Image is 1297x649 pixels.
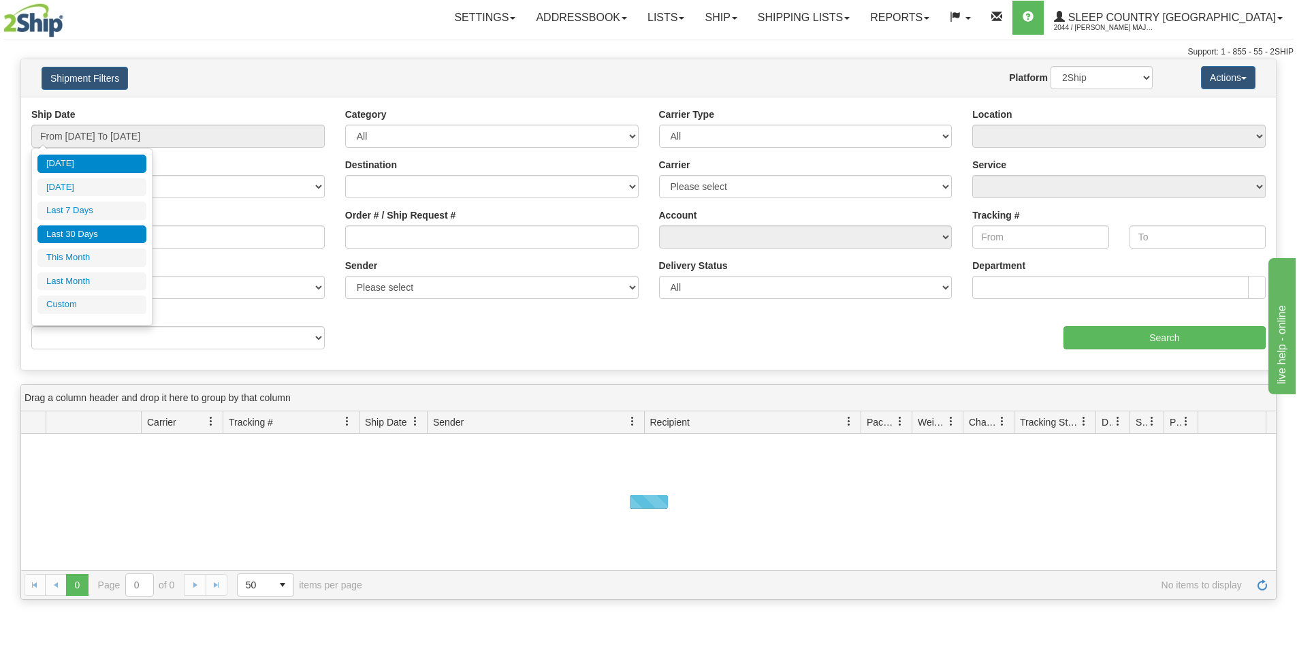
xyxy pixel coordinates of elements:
label: Account [659,208,697,222]
a: Delivery Status filter column settings [1106,410,1130,433]
input: From [972,225,1108,249]
span: select [272,574,293,596]
span: Ship Date [365,415,406,429]
span: No items to display [381,580,1242,590]
span: Charge [969,415,997,429]
label: Sender [345,259,377,272]
span: Shipment Issues [1136,415,1147,429]
label: Department [972,259,1025,272]
div: live help - online [10,8,126,25]
a: Tracking # filter column settings [336,410,359,433]
span: Recipient [650,415,690,429]
li: Last 7 Days [37,202,146,220]
a: Lists [637,1,694,35]
a: Carrier filter column settings [199,410,223,433]
span: Tracking Status [1020,415,1079,429]
a: Tracking Status filter column settings [1072,410,1095,433]
span: Page of 0 [98,573,175,597]
span: Delivery Status [1102,415,1113,429]
li: Custom [37,296,146,314]
button: Shipment Filters [42,67,128,90]
label: Ship Date [31,108,76,121]
a: Addressbook [526,1,637,35]
span: Page sizes drop down [237,573,294,597]
a: Pickup Status filter column settings [1174,410,1198,433]
a: Sender filter column settings [621,410,644,433]
label: Carrier [659,158,690,172]
span: items per page [237,573,362,597]
a: Charge filter column settings [991,410,1014,433]
a: Ship Date filter column settings [404,410,427,433]
label: Category [345,108,387,121]
a: Settings [444,1,526,35]
input: Search [1063,326,1266,349]
img: logo2044.jpg [3,3,63,37]
li: This Month [37,249,146,267]
li: Last 30 Days [37,225,146,244]
iframe: chat widget [1266,255,1296,394]
span: Carrier [147,415,176,429]
span: Sleep Country [GEOGRAPHIC_DATA] [1065,12,1276,23]
label: Tracking # [972,208,1019,222]
span: 2044 / [PERSON_NAME] Major [PERSON_NAME] [1054,21,1156,35]
a: Packages filter column settings [888,410,912,433]
span: Pickup Status [1170,415,1181,429]
a: Shipping lists [748,1,860,35]
span: Weight [918,415,946,429]
span: Page 0 [66,574,88,596]
a: Reports [860,1,940,35]
label: Platform [1009,71,1048,84]
label: Order # / Ship Request # [345,208,456,222]
a: Ship [694,1,747,35]
input: To [1130,225,1266,249]
span: 50 [246,578,263,592]
label: Service [972,158,1006,172]
label: Delivery Status [659,259,728,272]
a: Recipient filter column settings [837,410,861,433]
label: Carrier Type [659,108,714,121]
a: Shipment Issues filter column settings [1140,410,1164,433]
label: Destination [345,158,397,172]
a: Refresh [1251,574,1273,596]
span: Sender [433,415,464,429]
li: [DATE] [37,178,146,197]
label: Location [972,108,1012,121]
li: Last Month [37,272,146,291]
div: grid grouping header [21,385,1276,411]
span: Tracking # [229,415,273,429]
li: [DATE] [37,155,146,173]
div: Support: 1 - 855 - 55 - 2SHIP [3,46,1294,58]
a: Sleep Country [GEOGRAPHIC_DATA] 2044 / [PERSON_NAME] Major [PERSON_NAME] [1044,1,1293,35]
button: Actions [1201,66,1255,89]
span: Packages [867,415,895,429]
a: Weight filter column settings [940,410,963,433]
